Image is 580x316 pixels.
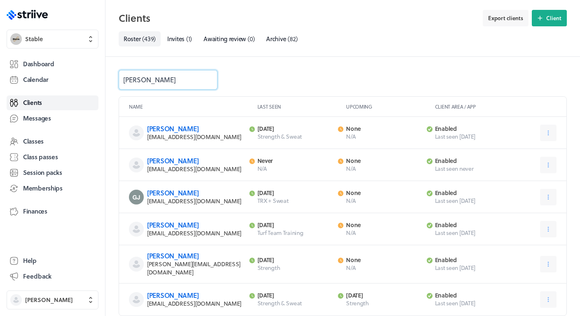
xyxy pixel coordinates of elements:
span: Last seen [DATE] [435,197,511,205]
span: Client [546,14,561,22]
span: Invites [167,34,185,43]
a: Session packs [7,165,98,180]
span: Stable [25,35,43,43]
a: Memberships [7,181,98,196]
p: N/A [257,165,333,173]
span: Session packs [23,168,62,177]
span: [PERSON_NAME][EMAIL_ADDRESS][DOMAIN_NAME] [147,260,241,276]
button: Export clients [483,10,529,26]
p: N/A [346,132,422,141]
span: enabled [435,188,457,197]
span: Help [23,256,37,265]
span: ( 0 ) [248,34,255,43]
p: None [346,256,422,264]
span: Roster [124,34,140,43]
a: [PERSON_NAME] [147,124,199,133]
span: Clients [23,98,42,107]
span: ( 439 ) [142,34,156,43]
span: [EMAIL_ADDRESS][DOMAIN_NAME] [147,132,241,141]
p: N/A [346,165,422,173]
p: [DATE] [257,256,333,264]
input: Name or email [119,70,217,90]
a: [PERSON_NAME] [147,220,199,230]
img: George Johnson [129,190,144,204]
p: [DATE] [346,292,422,299]
p: [DATE] [257,221,333,229]
span: Class passes [23,153,58,161]
span: Classes [23,137,44,146]
a: Archive(82) [261,31,303,46]
a: Dashboard [7,57,98,72]
span: Last seen [DATE] [435,132,511,141]
span: Awaiting review [203,34,246,43]
a: [PERSON_NAME] [147,156,199,165]
span: Last seen [DATE] [435,264,511,272]
img: Stable [10,33,22,45]
a: Finances [7,204,98,219]
button: [PERSON_NAME] [7,290,98,309]
p: None [346,157,422,165]
span: Messages [23,114,51,123]
span: Dashboard [23,60,54,68]
nav: Tabs [119,31,567,46]
p: N/A [346,229,422,237]
span: Memberships [23,184,63,193]
a: [PERSON_NAME] [147,188,199,197]
span: [EMAIL_ADDRESS][DOMAIN_NAME] [147,165,241,173]
span: enabled [435,124,457,133]
p: N/A [346,264,422,272]
p: [DATE] [257,189,333,197]
a: Invites(1) [162,31,197,46]
a: Roster(439) [119,31,161,46]
span: Export clients [488,14,523,22]
span: Calendar [23,75,49,84]
span: enabled [435,221,457,229]
p: Never [257,157,333,165]
a: Calendar [7,72,98,87]
a: Awaiting review(0) [199,31,260,46]
p: Turf Team Training [257,229,333,237]
button: Client [532,10,567,26]
a: Help [7,253,98,268]
span: enabled [435,156,457,165]
span: Feedback [23,272,51,281]
span: [PERSON_NAME] [25,296,73,304]
a: Messages [7,111,98,126]
span: ( 1 ) [186,34,192,43]
a: Classes [7,134,98,149]
span: Last seen never [435,165,511,173]
a: [PERSON_NAME] [147,251,199,260]
p: Strength & Sweat [257,132,333,141]
p: Upcoming [346,103,432,110]
button: Feedback [7,269,98,284]
span: ( 82 ) [288,34,298,43]
span: enabled [435,291,457,300]
p: [DATE] [257,125,333,132]
p: Client area / App [435,103,557,110]
p: [DATE] [257,292,333,299]
span: Finances [23,207,47,216]
p: Last seen [257,103,343,110]
a: Class passes [7,150,98,165]
h2: Clients [119,10,478,26]
p: None [346,189,422,197]
span: [EMAIL_ADDRESS][DOMAIN_NAME] [147,299,241,308]
p: N/A [346,197,422,205]
span: Last seen [DATE] [435,229,511,237]
span: enabled [435,256,457,264]
span: [EMAIL_ADDRESS][DOMAIN_NAME] [147,229,241,237]
span: [EMAIL_ADDRESS][DOMAIN_NAME] [147,197,241,205]
p: None [346,221,422,229]
p: None [346,125,422,132]
p: Strength & Sweat [257,299,333,307]
a: Clients [7,95,98,110]
p: Strength [346,299,422,307]
p: Strength [257,264,333,272]
p: Name [129,103,254,110]
button: StableStable [7,30,98,49]
p: TRX + Sweat [257,197,333,205]
span: Last seen [DATE] [435,299,511,307]
a: [PERSON_NAME] [147,290,199,300]
span: Archive [266,34,286,43]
